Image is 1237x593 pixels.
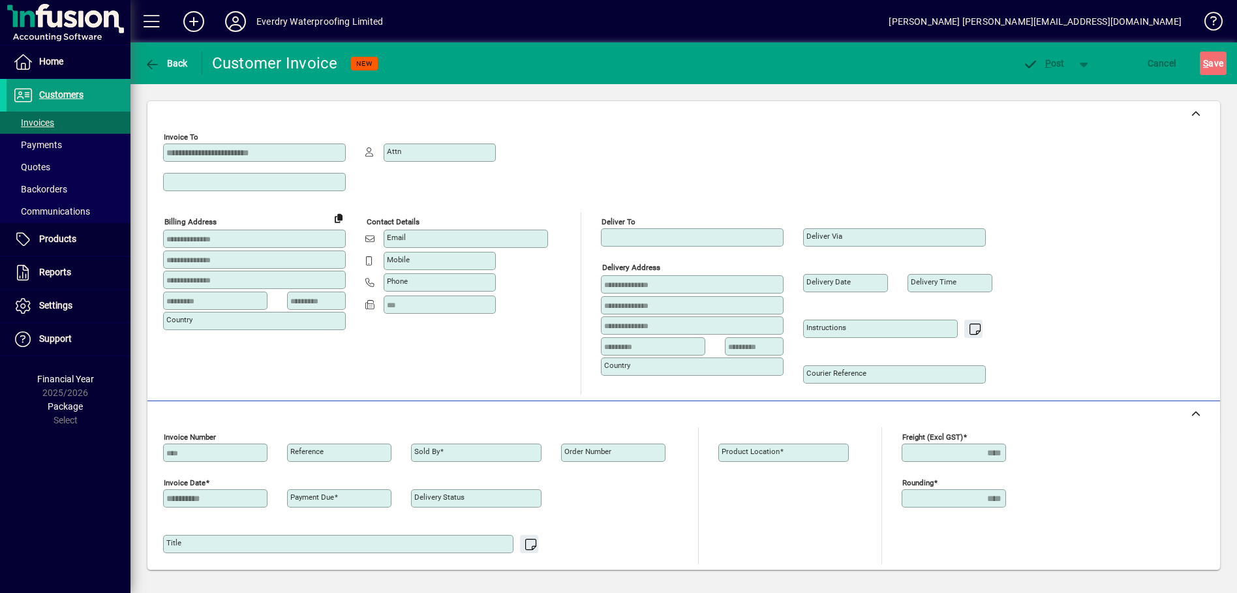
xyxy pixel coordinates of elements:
mat-label: Title [166,538,181,547]
span: Reports [39,267,71,277]
span: Package [48,401,83,412]
span: S [1203,58,1208,68]
mat-label: Attn [387,147,401,156]
button: Back [141,52,191,75]
mat-label: Deliver To [602,217,635,226]
span: Financial Year [37,374,94,384]
span: NEW [356,59,373,68]
mat-label: Invoice date [164,478,206,487]
button: Save [1200,52,1227,75]
span: Support [39,333,72,344]
mat-label: Invoice To [164,132,198,142]
mat-label: Delivery date [806,277,851,286]
a: Invoices [7,112,130,134]
a: Knowledge Base [1195,3,1221,45]
span: ost [1022,58,1065,68]
div: Everdry Waterproofing Limited [256,11,383,32]
span: P [1045,58,1051,68]
button: Post [1016,52,1071,75]
a: Reports [7,256,130,289]
mat-label: Courier Reference [806,369,866,378]
mat-label: Freight (excl GST) [902,433,963,442]
mat-label: Email [387,233,406,242]
button: Copy to Delivery address [328,207,349,228]
mat-label: Sold by [414,447,440,456]
div: [PERSON_NAME] [PERSON_NAME][EMAIL_ADDRESS][DOMAIN_NAME] [889,11,1182,32]
mat-label: Product location [722,447,780,456]
a: Communications [7,200,130,222]
mat-label: Deliver via [806,232,842,241]
mat-label: Delivery time [911,277,956,286]
div: Customer Invoice [212,53,338,74]
button: Add [173,10,215,33]
mat-label: Order number [564,447,611,456]
span: Products [39,234,76,244]
mat-label: Phone [387,277,408,286]
mat-label: Mobile [387,255,410,264]
span: ave [1203,53,1223,74]
span: Home [39,56,63,67]
button: Profile [215,10,256,33]
mat-label: Reference [290,447,324,456]
a: Products [7,223,130,256]
mat-label: Rounding [902,478,934,487]
mat-label: Instructions [806,323,846,332]
mat-label: Country [166,315,192,324]
mat-label: Payment due [290,493,334,502]
mat-label: Delivery status [414,493,465,502]
span: Invoices [13,117,54,128]
a: Support [7,323,130,356]
span: Back [144,58,188,68]
a: Backorders [7,178,130,200]
app-page-header-button: Back [130,52,202,75]
span: Quotes [13,162,50,172]
a: Quotes [7,156,130,178]
span: Communications [13,206,90,217]
mat-label: Country [604,361,630,370]
a: Home [7,46,130,78]
a: Settings [7,290,130,322]
span: Settings [39,300,72,311]
span: Backorders [13,184,67,194]
mat-label: Invoice number [164,433,216,442]
span: Payments [13,140,62,150]
a: Payments [7,134,130,156]
span: Customers [39,89,84,100]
